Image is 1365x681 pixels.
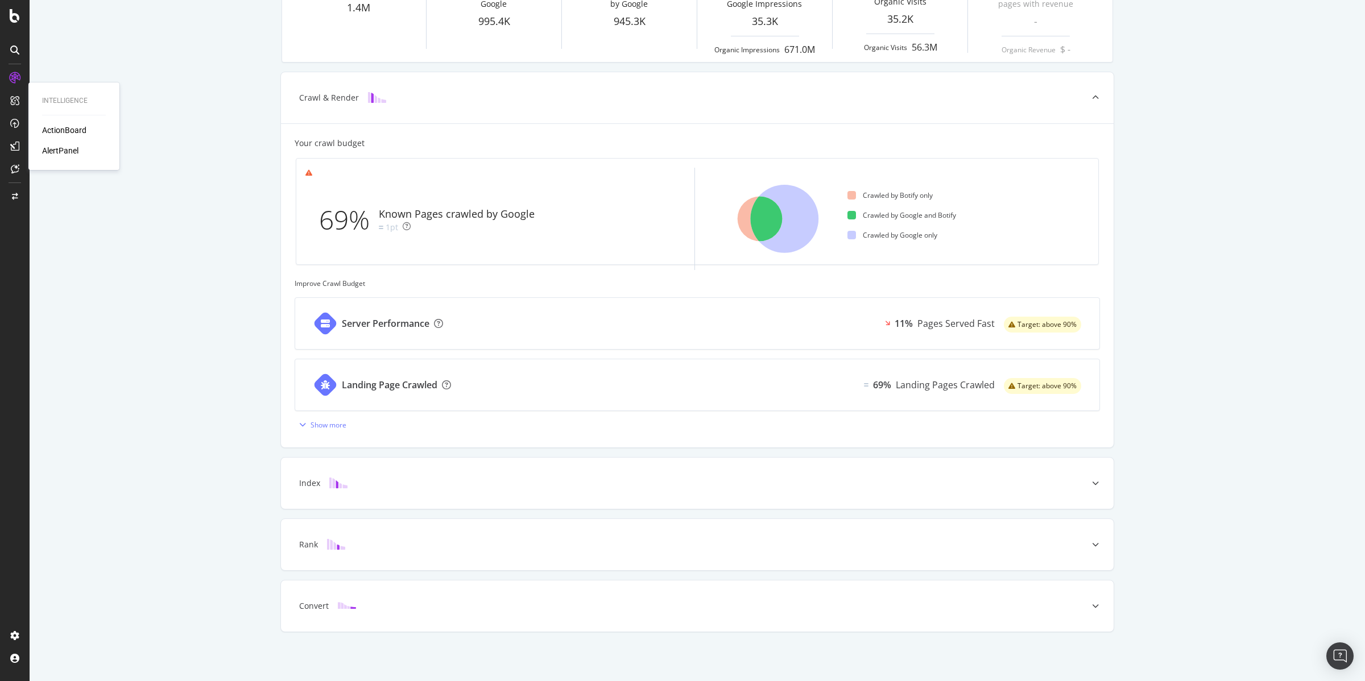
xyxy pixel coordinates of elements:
a: AlertPanel [42,145,78,156]
div: Server Performance [342,317,429,330]
div: Crawled by Google and Botify [847,210,956,220]
div: 11% [895,317,913,330]
img: block-icon [327,539,345,550]
div: 1pt [386,222,398,233]
div: Landing Pages Crawled [896,379,995,392]
div: Pages Served Fast [917,317,995,330]
div: Show more [311,420,346,430]
button: Show more [295,416,346,434]
div: 35.3K [697,14,832,29]
img: Equal [864,383,868,387]
a: Landing Page CrawledEqual69%Landing Pages Crawledwarning label [295,359,1100,411]
span: Target: above 90% [1017,321,1077,328]
div: Organic Impressions [714,45,780,55]
a: Server Performance11%Pages Served Fastwarning label [295,297,1100,350]
div: Landing Page Crawled [342,379,437,392]
div: Rank [299,539,318,550]
img: block-icon [338,600,356,611]
div: 1.4M [291,1,426,15]
div: Crawled by Botify only [847,190,933,200]
div: 69% [873,379,891,392]
div: Crawl & Render [299,92,359,103]
a: ActionBoard [42,124,86,136]
div: 995.4K [427,14,561,29]
div: warning label [1004,317,1081,333]
div: 671.0M [784,43,815,56]
div: Your crawl budget [295,138,365,149]
div: Crawled by Google only [847,230,937,240]
div: 945.3K [562,14,697,29]
div: warning label [1004,378,1081,394]
img: block-icon [368,92,386,103]
div: Convert [299,600,329,612]
img: block-icon [329,477,348,488]
div: Improve Crawl Budget [295,279,1100,288]
span: Target: above 90% [1017,383,1077,389]
div: 69% [319,201,379,239]
div: Intelligence [42,96,106,106]
img: Equal [379,226,383,229]
div: Index [299,477,320,489]
div: Known Pages crawled by Google [379,207,535,222]
div: Open Intercom Messenger [1326,642,1354,670]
